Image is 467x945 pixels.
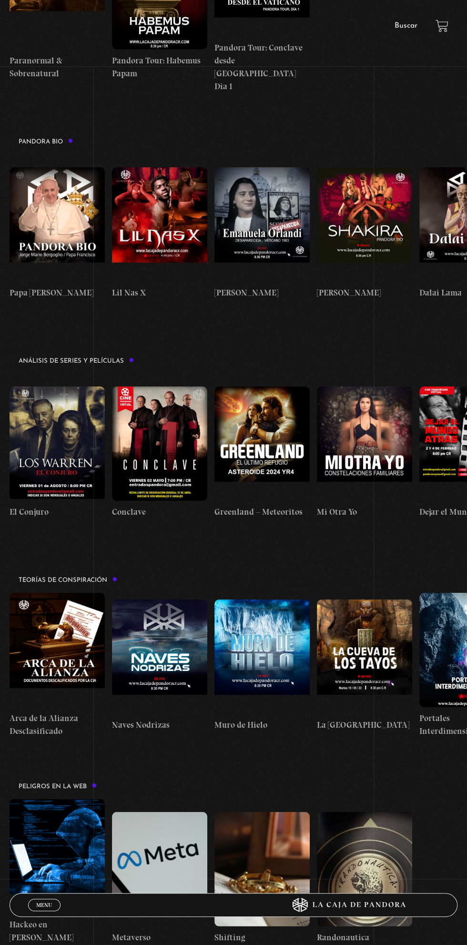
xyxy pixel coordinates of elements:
a: [PERSON_NAME] [317,154,412,312]
h4: Papa [PERSON_NAME] [10,286,105,299]
a: View your shopping cart [436,20,448,32]
h3: Teorías de Conspiración [19,576,118,583]
h3: Análisis de series y películas [19,357,134,364]
a: Arca de la Alianza Desclasificado [10,592,105,737]
a: Conclave [112,373,207,531]
a: Mi Otra Yo [317,373,412,531]
span: Cerrar [33,910,56,916]
h4: Lil Nas X [112,286,207,299]
a: Greenland – Meteoritos [214,373,310,531]
h4: Arca de la Alianza Desclasificado [10,711,105,737]
h4: Shifting [214,931,310,944]
a: Papa [PERSON_NAME] [10,154,105,312]
h4: [PERSON_NAME] [214,286,310,299]
h4: Muro de Hielo [214,718,310,731]
h4: [PERSON_NAME] [317,286,412,299]
h4: Randonautica [317,931,412,944]
a: Buscar [395,22,417,30]
a: El Conjuro [10,373,105,531]
h4: Metaverso [112,931,207,944]
a: La [GEOGRAPHIC_DATA] [317,592,412,737]
h4: Greenland – Meteoritos [214,505,310,518]
h4: La [GEOGRAPHIC_DATA] [317,718,412,731]
h3: Pandora Bio [19,138,73,144]
h4: Conclave [112,505,207,518]
h4: Mi Otra Yo [317,505,412,518]
h4: El Conjuro [10,505,105,518]
h4: Pandora Tour: Conclave desde [GEOGRAPHIC_DATA] Dia 1 [214,41,310,92]
h4: Naves Nodrizas [112,718,207,731]
a: [PERSON_NAME] [214,154,310,312]
span: Menu [36,902,52,908]
a: Naves Nodrizas [112,592,207,737]
a: Muro de Hielo [214,592,310,737]
h4: Pandora Tour: Habemus Papam [112,54,207,80]
h3: Peligros en la web [19,782,97,789]
h4: Paranormal & Sobrenatural [10,54,105,80]
a: Lil Nas X [112,154,207,312]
